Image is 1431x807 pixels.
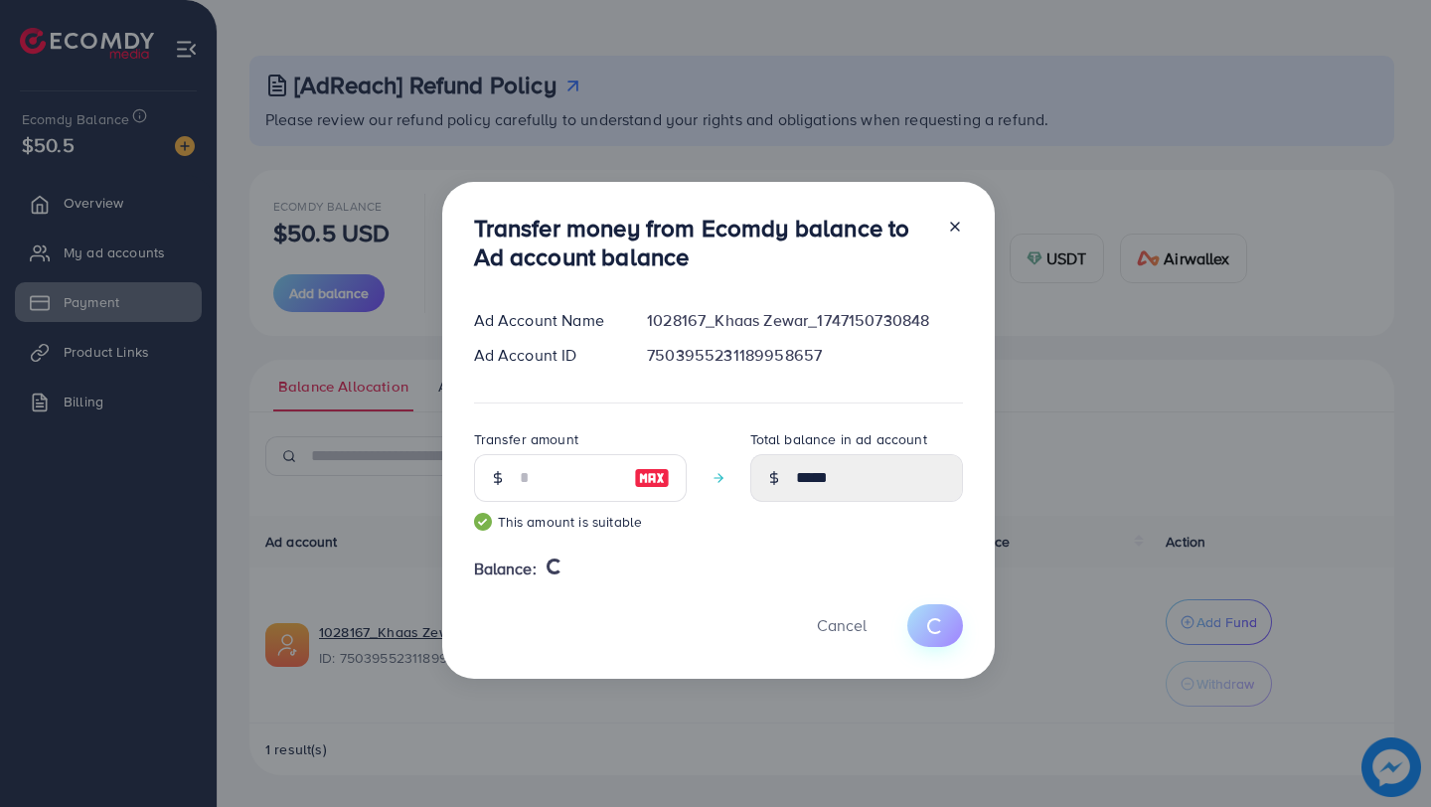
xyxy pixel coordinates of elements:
button: Cancel [792,604,891,647]
small: This amount is suitable [474,512,687,532]
label: Total balance in ad account [750,429,927,449]
h3: Transfer money from Ecomdy balance to Ad account balance [474,214,931,271]
div: Ad Account ID [458,344,632,367]
img: guide [474,513,492,531]
span: Balance: [474,558,537,580]
div: 7503955231189958657 [631,344,978,367]
label: Transfer amount [474,429,578,449]
img: image [634,466,670,490]
div: Ad Account Name [458,309,632,332]
div: 1028167_Khaas Zewar_1747150730848 [631,309,978,332]
span: Cancel [817,614,867,636]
